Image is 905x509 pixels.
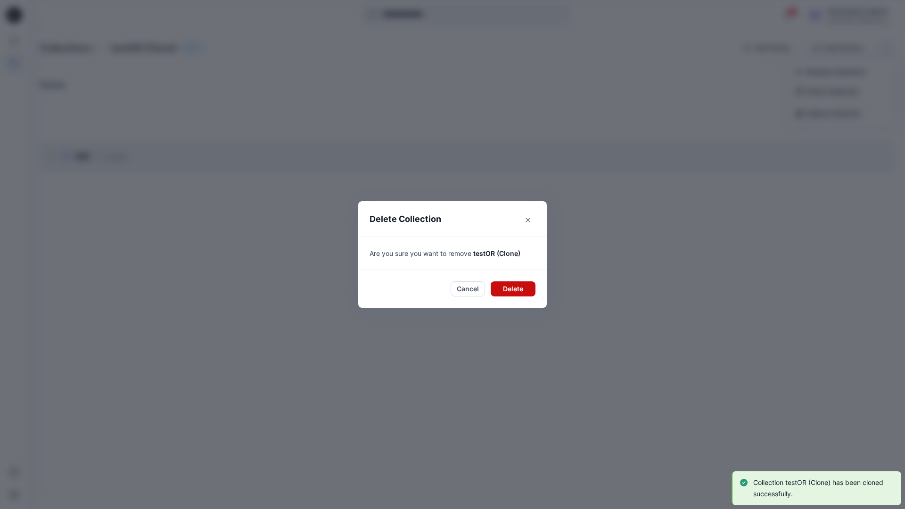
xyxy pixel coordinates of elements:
[491,281,535,296] button: Delete
[473,249,520,257] span: testOR (Clone)
[753,477,892,500] p: Collection testOR (Clone) has been cloned successfully.
[728,468,905,509] div: Notifications-bottom-right
[451,281,485,296] button: Cancel
[370,248,535,258] p: Are you sure you want to remove
[358,201,547,237] header: Delete Collection
[520,213,535,228] button: Close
